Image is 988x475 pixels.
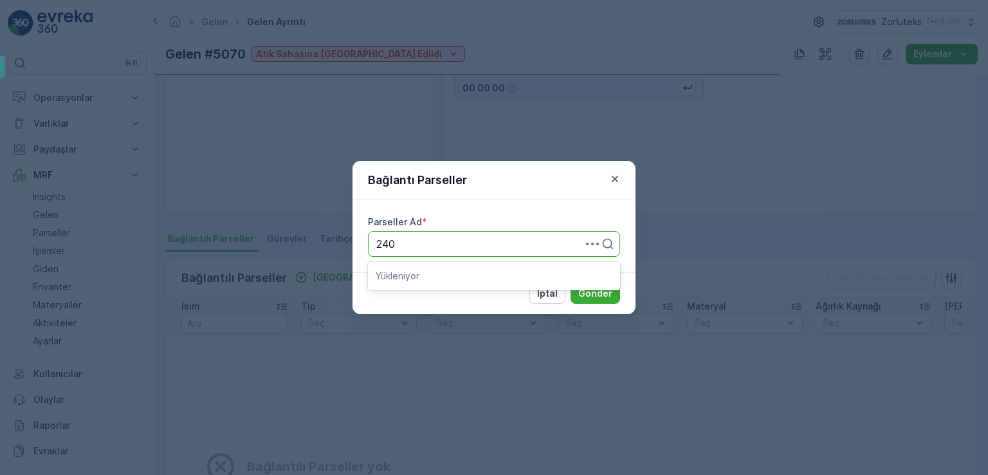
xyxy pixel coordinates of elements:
p: Gönder [578,287,612,300]
button: İptal [529,283,565,304]
p: Bağlantı Parseller [368,171,467,189]
button: Gönder [571,283,620,304]
p: Yükleniyor [376,270,612,283]
label: Parseller Ad [368,216,422,227]
p: İptal [537,287,558,300]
